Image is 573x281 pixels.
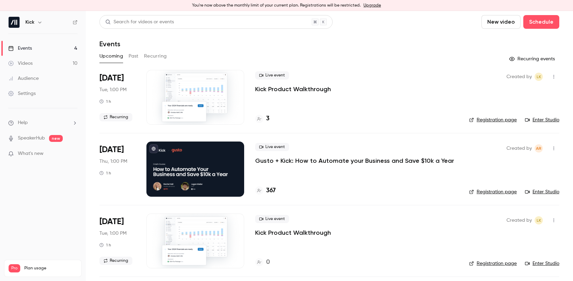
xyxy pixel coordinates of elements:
button: Recurring events [506,53,559,64]
span: Live event [255,143,289,151]
span: Help [18,119,28,126]
button: Recurring [144,51,167,62]
div: Audience [8,75,39,82]
span: Live event [255,71,289,80]
a: Kick Product Walkthrough [255,85,331,93]
div: Events [8,45,32,52]
span: Created by [506,73,532,81]
img: Kick [9,17,20,28]
div: Sep 25 Thu, 11:00 AM (America/Vancouver) [99,142,135,196]
a: Upgrade [363,3,381,8]
span: Logan Kieller [535,73,543,81]
span: Recurring [99,113,132,121]
li: help-dropdown-opener [8,119,77,126]
a: Registration page [469,260,517,267]
h4: 0 [266,258,270,267]
button: New video [481,15,521,29]
div: 1 h [99,170,111,176]
span: Tue, 1:00 PM [99,86,127,93]
span: [DATE] [99,144,124,155]
a: Enter Studio [525,188,559,195]
span: Plan usage [24,266,77,271]
span: [DATE] [99,216,124,227]
div: Search for videos or events [105,19,174,26]
span: Tue, 1:00 PM [99,230,127,237]
span: Live event [255,215,289,223]
a: 367 [255,186,276,195]
div: Sep 23 Tue, 11:00 AM (America/Los Angeles) [99,70,135,125]
button: Upcoming [99,51,123,62]
a: Registration page [469,188,517,195]
span: Logan Kieller [535,216,543,224]
a: Enter Studio [525,260,559,267]
span: Recurring [99,257,132,265]
a: 3 [255,114,270,123]
a: Gusto + Kick: How to Automate your Business and Save $10k a Year [255,157,454,165]
div: 1 h [99,99,111,104]
a: Enter Studio [525,117,559,123]
span: new [49,135,63,142]
a: 0 [255,258,270,267]
button: Past [129,51,139,62]
span: Created by [506,216,532,224]
span: LK [537,73,541,81]
a: Registration page [469,117,517,123]
span: LK [537,216,541,224]
span: AR [536,144,541,152]
div: 1 h [99,242,111,248]
iframe: Noticeable Trigger [69,151,77,157]
h6: Kick [25,19,34,26]
span: Pro [9,264,20,272]
h1: Events [99,40,120,48]
span: What's new [18,150,44,157]
span: [DATE] [99,73,124,84]
a: Kick Product Walkthrough [255,229,331,237]
button: Schedule [523,15,559,29]
div: Sep 30 Tue, 11:00 AM (America/Los Angeles) [99,213,135,268]
span: Thu, 1:00 PM [99,158,127,165]
span: Andrew Roth [535,144,543,152]
a: SpeakerHub [18,135,45,142]
span: Created by [506,144,532,152]
div: Settings [8,90,36,97]
h4: 3 [266,114,270,123]
div: Videos [8,60,33,67]
h4: 367 [266,186,276,195]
